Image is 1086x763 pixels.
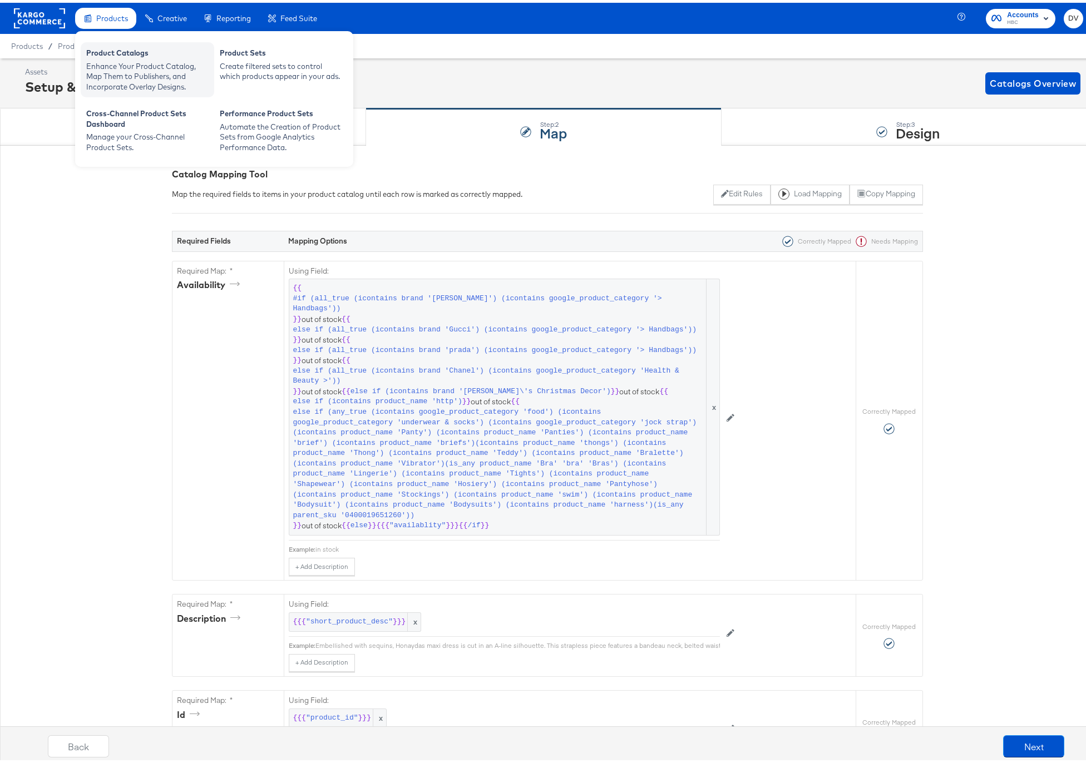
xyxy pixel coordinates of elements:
[986,6,1055,26] button: AccountsHBC
[511,394,520,404] span: {{
[293,322,697,333] span: else if (all_true (icontains brand 'Gucci') (icontains google_product_category '> Handbags'))
[293,353,302,363] span: }}
[467,518,480,528] span: /if
[293,614,306,625] span: {{{
[172,165,923,178] div: Catalog Mapping Tool
[342,353,351,363] span: {{
[293,311,302,322] span: }}
[293,518,302,528] span: }}
[342,518,351,528] span: {{
[177,276,244,289] div: availability
[1068,9,1079,22] span: DV
[990,73,1076,88] span: Catalogs Overview
[862,620,916,628] label: Correctly Mapped
[459,518,468,528] span: {{
[1007,16,1039,24] span: HBC
[293,343,697,353] span: else if (all_true (icontains brand 'prada') (icontains google_product_category '> Handbags'))
[377,518,389,528] span: {{{
[289,263,720,274] label: Using Field:
[293,291,704,311] span: #if (all_true (icontains brand '[PERSON_NAME]') (icontains google_product_category '> Handbags'))
[446,518,458,528] span: }}}
[293,384,302,394] span: }}
[96,11,128,20] span: Products
[851,233,918,244] div: Needs Mapping
[177,233,231,243] strong: Required Fields
[306,710,358,721] span: "product_id"
[389,518,446,528] span: "availablity"
[177,263,279,274] label: Required Map: *
[373,706,386,725] span: x
[540,121,567,139] strong: Map
[771,182,850,202] button: Load Mapping
[293,394,462,404] span: else if (icontains product_name 'http')
[177,596,279,607] label: Required Map: *
[351,518,368,528] span: else
[896,121,940,139] strong: Design
[306,614,393,625] span: "short_product_desc"
[896,118,940,126] div: Step: 3
[289,596,720,607] label: Using Field:
[25,75,165,93] div: Setup & Map Catalog
[177,610,244,622] div: description
[172,186,522,197] div: Map the required fields to items in your product catalog until each row is marked as correctly ma...
[862,404,916,413] label: Correctly Mapped
[540,118,567,126] div: Step: 2
[342,311,351,322] span: {{
[48,732,109,755] button: Back
[342,384,351,394] span: {{
[713,182,771,202] button: Edit Rules
[293,280,715,528] span: out of stock out of stock out of stock out of stock out of stock out of stock out of stock
[280,11,317,20] span: Feed Suite
[611,384,620,394] span: }}
[293,332,302,343] span: }}
[177,706,204,719] div: id
[778,233,851,244] div: Correctly Mapped
[293,404,704,518] span: else if (any_true (icontains google_product_category 'food') (icontains google_product_category '...
[289,555,355,573] button: + Add Description
[43,39,58,48] span: /
[293,710,306,721] span: {{{
[293,280,302,291] span: {{
[288,233,347,243] strong: Mapping Options
[1064,6,1083,26] button: DV
[985,70,1080,92] button: Catalogs Overview
[407,610,421,628] span: x
[289,651,355,669] button: + Add Description
[393,614,406,625] span: }}}
[481,518,490,528] span: }}
[58,39,120,48] a: Product Catalogs
[289,638,315,647] div: Example:
[293,363,704,384] span: else if (all_true (icontains brand 'Chanel') (icontains google_product_category 'Health & Beauty ...
[216,11,251,20] span: Reporting
[358,710,371,721] span: }}}
[1003,732,1064,755] button: Next
[850,182,922,202] button: Copy Mapping
[289,692,720,703] label: Using Field:
[315,542,720,551] div: in stock
[351,384,611,394] span: else if (icontains brand '[PERSON_NAME]\'s Christmas Decor')
[1007,7,1039,18] span: Accounts
[368,518,377,528] span: }}
[11,39,43,48] span: Products
[706,276,719,532] span: x
[177,692,279,703] label: Required Map: *
[289,542,315,551] div: Example:
[157,11,187,20] span: Creative
[342,332,351,343] span: {{
[25,64,165,75] div: Assets
[659,384,668,394] span: {{
[462,394,471,404] span: }}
